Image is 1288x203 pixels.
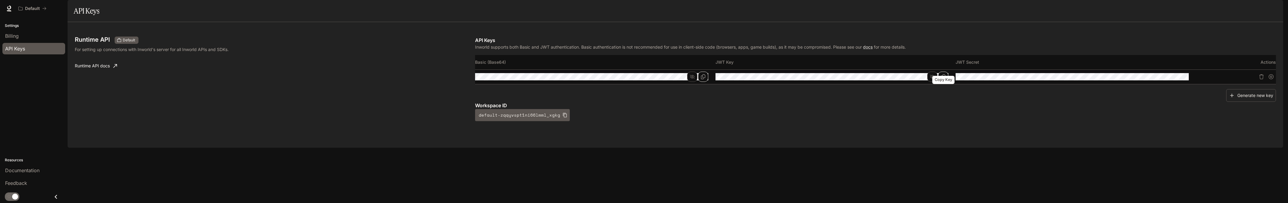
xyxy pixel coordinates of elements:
[75,46,371,53] p: For setting up connections with Inworld's server for all Inworld APIs and SDKs.
[1196,55,1276,69] th: Actions
[932,76,955,84] div: Copy Key
[120,37,138,43] span: Default
[863,44,873,50] a: docs
[698,72,708,82] button: Copy Basic (Base64)
[1266,72,1276,82] button: Suspend API key
[74,5,99,17] h1: API Keys
[938,72,948,82] button: Copy Key
[72,60,119,72] a: Runtime API docs
[1257,72,1266,82] button: Delete API key
[75,37,110,43] h3: Runtime API
[956,55,1196,69] th: JWT Secret
[475,55,715,69] th: Basic (Base64)
[115,37,138,44] div: These keys will apply to your current workspace only
[475,44,1276,50] p: Inworld supports both Basic and JWT authentication. Basic authentication is not recommended for u...
[1226,89,1276,102] button: Generate new key
[475,37,1276,44] p: API Keys
[25,6,40,11] p: Default
[715,55,956,69] th: JWT Key
[475,102,1276,109] p: Workspace ID
[475,109,570,121] button: default-zqqyvspt1ni66lmml_xgkg
[16,2,49,14] button: All workspaces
